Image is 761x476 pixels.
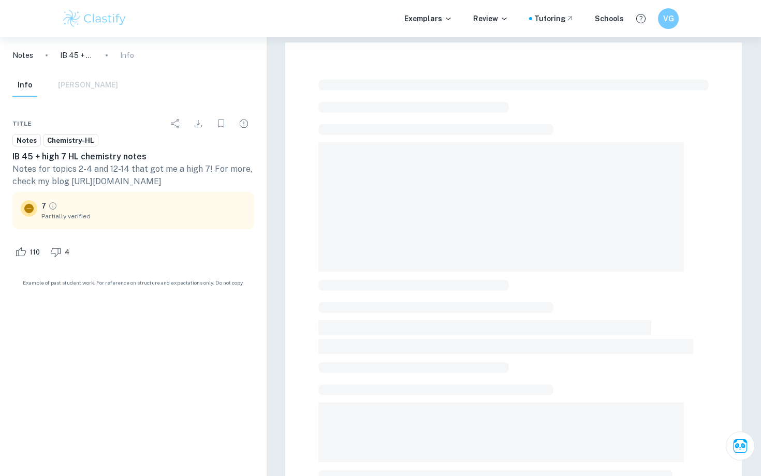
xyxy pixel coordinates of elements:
[473,13,508,24] p: Review
[41,200,46,212] p: 7
[12,119,32,128] span: Title
[12,163,254,188] p: Notes for topics 2-4 and 12-14 that got me a high 7! For more, check my blog [URL][DOMAIN_NAME]
[48,244,75,260] div: Dislike
[43,134,98,147] a: Chemistry-HL
[188,113,209,134] div: Download
[12,134,41,147] a: Notes
[595,13,624,24] a: Schools
[211,113,231,134] div: Bookmark
[534,13,574,24] a: Tutoring
[233,113,254,134] div: Report issue
[165,113,186,134] div: Share
[59,247,75,258] span: 4
[43,136,98,146] span: Chemistry-HL
[663,13,675,24] h6: VG
[12,74,37,97] button: Info
[726,432,755,460] button: Ask Clai
[658,8,679,29] button: VG
[60,50,93,61] p: IB 45 + high 7 HL chemistry notes
[120,50,134,61] p: Info
[13,136,40,146] span: Notes
[632,10,650,27] button: Help and Feedback
[12,151,254,163] h6: IB 45 + high 7 HL chemistry notes
[404,13,452,24] p: Exemplars
[41,212,246,221] span: Partially verified
[48,201,57,211] a: Grade partially verified
[24,247,46,258] span: 110
[12,244,46,260] div: Like
[12,50,33,61] a: Notes
[62,8,127,29] img: Clastify logo
[12,279,254,287] span: Example of past student work. For reference on structure and expectations only. Do not copy.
